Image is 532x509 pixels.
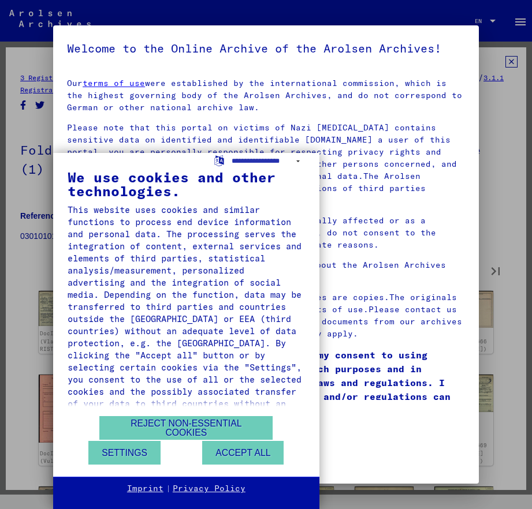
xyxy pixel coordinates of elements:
button: Accept all [202,441,284,465]
button: Reject non-essential cookies [99,416,273,440]
a: Privacy Policy [173,483,245,495]
a: Imprint [127,483,163,495]
div: This website uses cookies and similar functions to process end device information and personal da... [68,204,305,422]
div: We use cookies and other technologies. [68,170,305,198]
button: Settings [88,441,161,465]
